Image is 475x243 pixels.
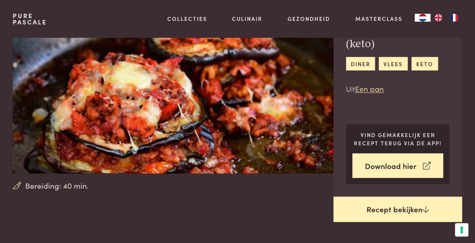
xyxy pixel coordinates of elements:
a: EN [431,14,447,22]
a: FR [447,14,462,22]
a: PurePascale [13,13,47,25]
a: Download hier [353,154,444,178]
div: Language [415,14,431,22]
a: diner [346,57,375,70]
a: Recept bekijken [334,197,462,222]
p: Vind gemakkelijk een recept terug via de app! [353,131,444,147]
a: Culinair [232,15,263,23]
p: Uit [346,83,450,95]
a: vlees [379,57,408,70]
a: Collecties [167,15,207,23]
a: Een pan [355,83,384,94]
button: Uw voorkeuren voor toestemming voor trackingtechnologieën [455,223,469,237]
a: keto [412,57,438,70]
a: Masterclass [355,15,402,23]
aside: Language selected: Nederlands [415,14,462,22]
span: Bereiding: 40 min. [26,180,89,191]
a: NL [415,14,431,22]
ul: Language list [431,14,462,22]
a: Gezondheid [288,15,331,23]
